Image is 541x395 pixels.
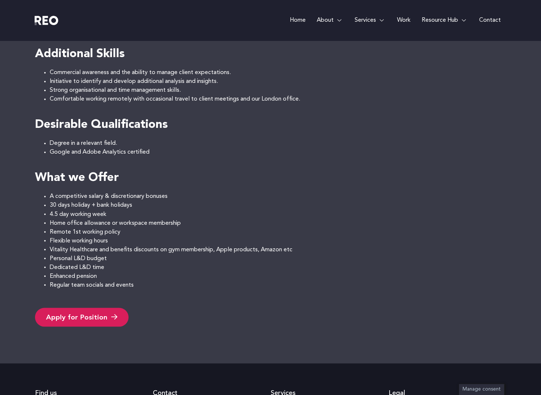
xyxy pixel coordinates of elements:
li: Strong organisational and time management skills. [50,86,506,95]
li: Enhanced pension [50,272,506,280]
li: Flexible working hours [50,236,506,245]
li: Regular team socials and events [50,280,506,289]
li: Home office allowance or workspace membership [50,219,506,227]
li: Degree in a relevant field. [50,139,506,148]
li: Remote 1st working policy [50,227,506,236]
a: Apply for Position [35,308,129,326]
li: Dedicated L&D time [50,263,506,272]
li: 30 days holiday + bank holidays [50,201,506,210]
li: A competitive salary & discretionary bonuses [50,192,506,201]
span: Manage consent [463,387,500,392]
li: Comfortable working remotely with occasional travel to client meetings and our London office. [50,95,506,104]
strong: What we Offer [35,172,119,184]
li: Vitality Healthcare and benefits discounts on gym membership, Apple products, Amazon etc [50,245,506,254]
li: Commercial awareness and the ability to manage client expectations. [50,68,506,77]
li: 4.5 day working week [50,210,506,219]
li: Personal L&D budget [50,254,506,263]
li: Google and Adobe Analytics certified [50,148,506,157]
li: Initiative to identify and develop additional analysis and insights. [50,77,506,86]
strong: Additional Skills [35,48,125,60]
strong: Desirable Qualifications [35,119,168,131]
